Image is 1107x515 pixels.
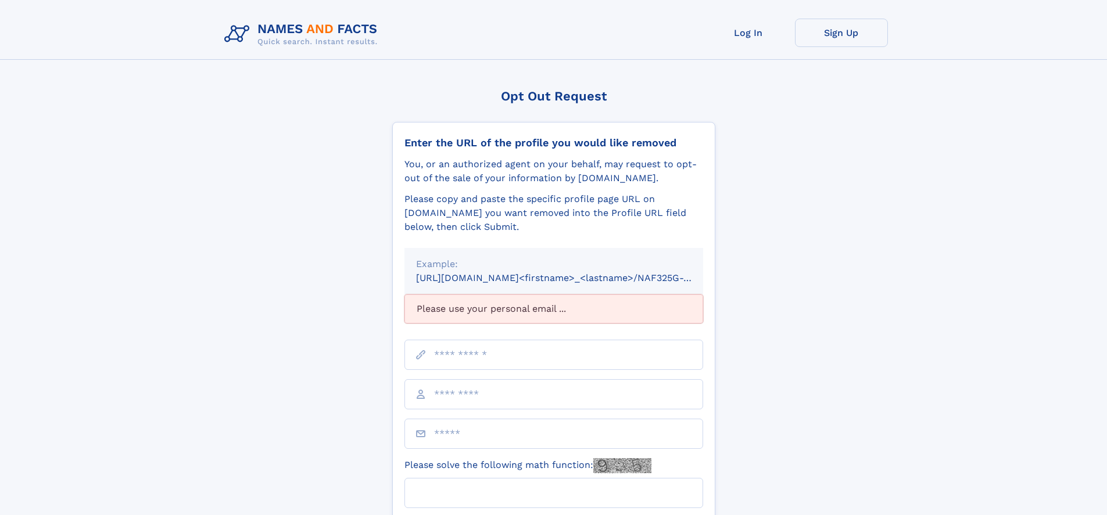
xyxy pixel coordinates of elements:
div: Opt Out Request [392,89,715,103]
small: [URL][DOMAIN_NAME]<firstname>_<lastname>/NAF325G-xxxxxxxx [416,272,725,283]
a: Sign Up [795,19,888,47]
div: Please copy and paste the specific profile page URL on [DOMAIN_NAME] you want removed into the Pr... [404,192,703,234]
div: You, or an authorized agent on your behalf, may request to opt-out of the sale of your informatio... [404,157,703,185]
img: Logo Names and Facts [220,19,387,50]
div: Example: [416,257,692,271]
div: Please use your personal email ... [404,294,703,323]
label: Please solve the following math function: [404,458,651,473]
div: Enter the URL of the profile you would like removed [404,136,703,149]
a: Log In [702,19,795,47]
